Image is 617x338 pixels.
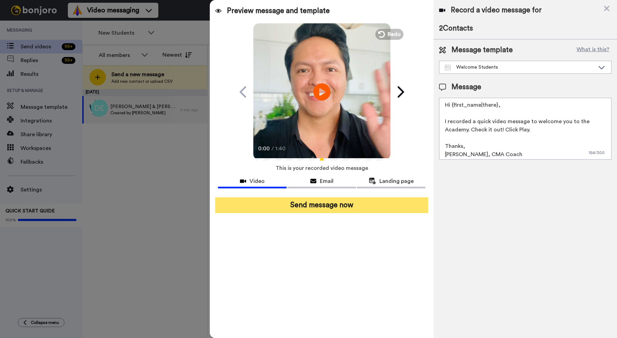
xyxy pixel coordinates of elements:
[250,177,265,185] span: Video
[275,144,287,153] span: 1:40
[445,64,595,71] div: Welcome Students
[271,144,274,153] span: /
[379,177,414,185] span: Landing page
[451,82,481,92] span: Message
[451,45,513,55] span: Message template
[258,144,270,153] span: 0:00
[320,177,334,185] span: Email
[276,161,368,176] span: This is your recorded video message
[445,65,451,70] img: Message-temps.svg
[215,197,428,213] button: Send message now
[574,45,612,55] button: What is this?
[439,98,612,160] textarea: Hi {first_name|there}, I recorded a quick video message to welcome you to the Academy. Check it o...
